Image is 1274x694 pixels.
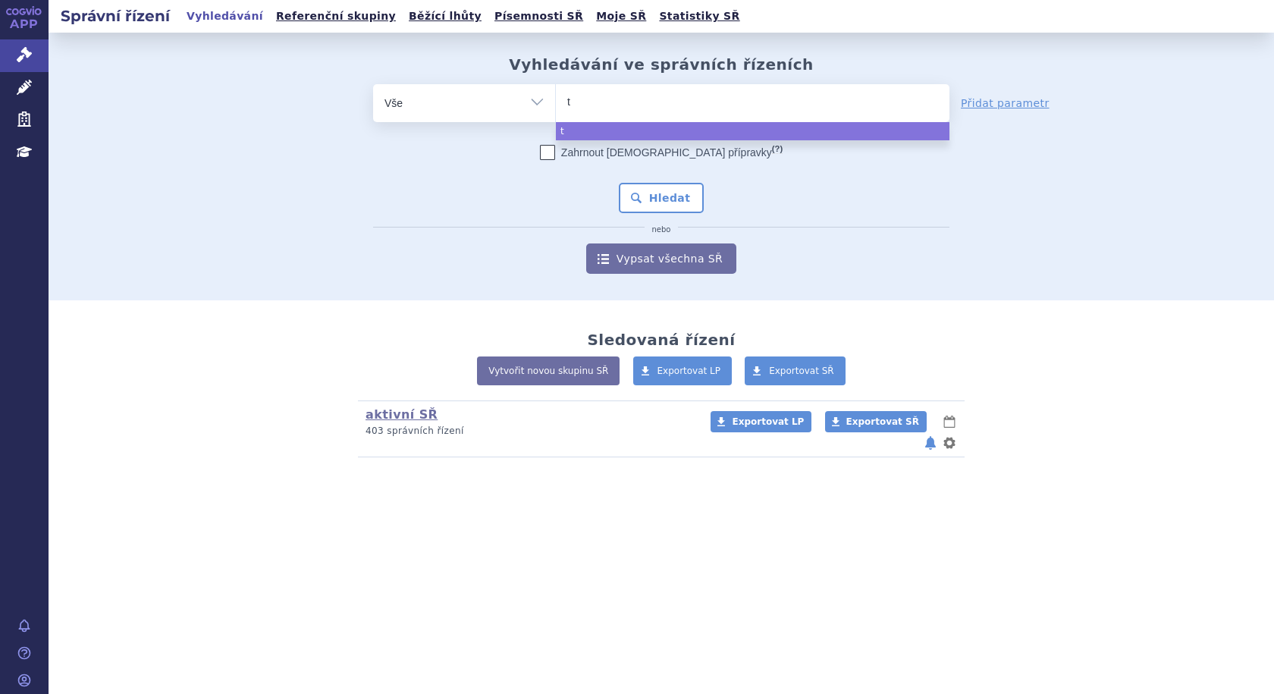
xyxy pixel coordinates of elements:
a: Statistiky SŘ [654,6,744,27]
h2: Vyhledávání ve správních řízeních [509,55,814,74]
a: Exportovat LP [711,411,811,432]
span: Exportovat SŘ [846,416,919,427]
button: notifikace [923,434,938,452]
a: Vyhledávání [182,6,268,27]
i: nebo [645,225,679,234]
abbr: (?) [772,144,783,154]
li: t [556,122,949,140]
span: Exportovat SŘ [769,366,834,376]
p: 403 správních řízení [366,425,691,438]
a: Běžící lhůty [404,6,486,27]
a: Písemnosti SŘ [490,6,588,27]
h2: Sledovaná řízení [587,331,735,349]
button: lhůty [942,413,957,431]
span: Exportovat LP [732,416,804,427]
a: Referenční skupiny [271,6,400,27]
a: Přidat parametr [961,96,1050,111]
a: Exportovat SŘ [825,411,927,432]
span: Exportovat LP [657,366,721,376]
a: Exportovat LP [633,356,733,385]
a: aktivní SŘ [366,407,438,422]
button: Hledat [619,183,704,213]
h2: Správní řízení [49,5,182,27]
a: Vytvořit novou skupinu SŘ [477,356,620,385]
button: nastavení [942,434,957,452]
a: Moje SŘ [591,6,651,27]
label: Zahrnout [DEMOGRAPHIC_DATA] přípravky [540,145,783,160]
a: Exportovat SŘ [745,356,846,385]
a: Vypsat všechna SŘ [586,243,736,274]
